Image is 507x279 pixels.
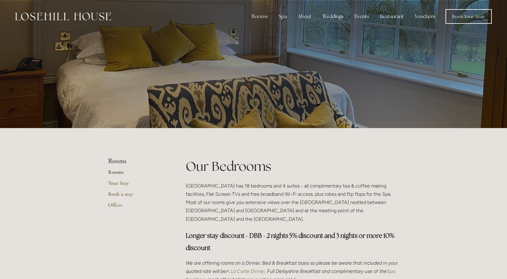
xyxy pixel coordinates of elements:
[186,260,399,274] em: We are offering rooms on a Dinner, Bed & Breakfast basis so please be aware that included in your...
[375,10,409,23] div: Restaurant
[247,10,273,23] div: Rooms
[108,169,166,180] a: Rooms
[15,13,111,20] img: Losehill House
[274,10,292,23] div: Spa
[350,10,374,23] div: Events
[410,10,440,23] a: Vouchers
[108,202,166,213] a: Offers
[293,10,316,23] div: About
[186,157,399,175] h1: Our Bedrooms
[186,231,396,252] strong: Longer stay discount - DBB - 2 nights 5% discount and 3 nights or more 10% discount
[265,268,387,274] em: , Full Derbyshire Breakfast and complimentary use of the
[445,9,492,24] a: Book Your Stay
[108,180,166,191] a: Your Stay
[108,157,166,165] li: Rooms
[108,191,166,202] a: Book a stay
[226,268,265,274] a: A La Carte Dinner
[186,182,399,223] p: [GEOGRAPHIC_DATA] has 18 bedrooms and 4 suites - all complimentary tea & coffee making facilities...
[318,10,348,23] div: Weddings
